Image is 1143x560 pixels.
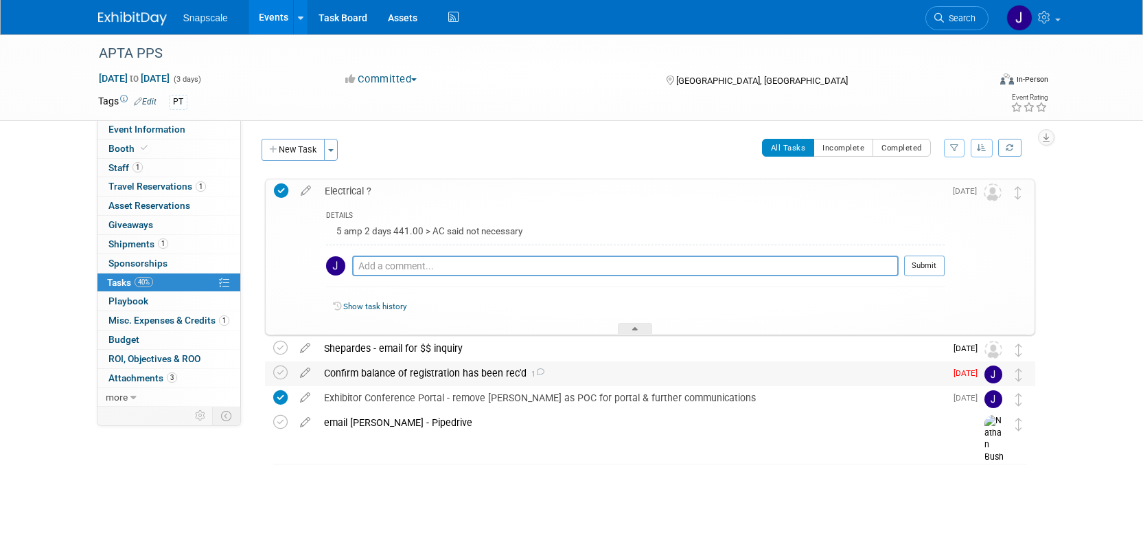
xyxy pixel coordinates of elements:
[97,350,240,368] a: ROI, Objectives & ROO
[97,120,240,139] a: Event Information
[97,254,240,273] a: Sponsorships
[97,139,240,158] a: Booth
[98,12,167,25] img: ExhibitDay
[1015,418,1022,431] i: Move task
[183,12,228,23] span: Snapscale
[984,390,1002,408] img: Jennifer Benedict
[97,369,240,388] a: Attachments3
[294,185,318,197] a: edit
[97,177,240,196] a: Travel Reservations1
[108,200,190,211] span: Asset Reservations
[343,302,406,311] a: Show task history
[97,273,240,292] a: Tasks40%
[953,186,984,196] span: [DATE]
[1015,393,1022,406] i: Move task
[873,139,931,157] button: Completed
[97,331,240,349] a: Budget
[128,73,141,84] span: to
[262,139,325,161] button: New Task
[189,407,213,425] td: Personalize Event Tab Strip
[98,94,157,110] td: Tags
[97,216,240,234] a: Giveaways
[317,386,945,410] div: Exhibitor Conference Portal - remove [PERSON_NAME] as POC for portal & further communications
[108,238,168,249] span: Shipments
[158,238,168,249] span: 1
[954,393,984,403] span: [DATE]
[107,277,153,288] span: Tasks
[108,295,148,306] span: Playbook
[1015,344,1022,357] i: Move task
[944,13,975,23] span: Search
[1000,74,1014,85] img: Format-Inperson.png
[169,95,187,109] div: PT
[904,256,945,276] button: Submit
[293,342,317,355] a: edit
[317,337,945,360] div: Shepardes - email for $$ inquiry
[762,139,815,157] button: All Tasks
[1016,74,1048,85] div: In-Person
[984,415,1005,464] img: Nathan Bush
[293,416,317,429] a: edit
[167,372,177,383] span: 3
[293,367,317,379] a: edit
[97,388,240,407] a: more
[984,366,1002,383] img: Jennifer Benedict
[219,315,229,326] span: 1
[984,341,1002,359] img: Unassigned
[340,72,422,87] button: Committed
[108,353,200,364] span: ROI, Objectives & ROO
[108,162,143,173] span: Staff
[98,72,170,85] span: [DATE] [DATE]
[984,183,1002,201] img: Unassigned
[196,181,206,192] span: 1
[108,219,153,230] span: Giveaways
[108,181,206,192] span: Travel Reservations
[97,235,240,254] a: Shipments1
[97,159,240,177] a: Staff1
[132,162,143,172] span: 1
[326,223,945,244] div: 5 amp 2 days 441.00 > AC said not necessary
[212,407,240,425] td: Toggle Event Tabs
[106,392,128,403] span: more
[925,6,989,30] a: Search
[1015,186,1021,199] i: Move task
[135,277,153,287] span: 40%
[97,311,240,330] a: Misc. Expenses & Credits1
[1011,94,1048,101] div: Event Rating
[676,76,848,86] span: [GEOGRAPHIC_DATA], [GEOGRAPHIC_DATA]
[954,368,984,378] span: [DATE]
[97,197,240,215] a: Asset Reservations
[94,41,968,66] div: APTA PPS
[908,71,1049,92] div: Event Format
[97,292,240,311] a: Playbook
[317,361,945,385] div: Confirm balance of registration has been rec'd
[326,211,945,223] div: DETAILS
[108,143,150,154] span: Booth
[134,97,157,107] a: Edit
[998,139,1021,157] a: Refresh
[108,372,177,383] span: Attachments
[317,411,957,434] div: email [PERSON_NAME] - Pipedrive
[954,344,984,353] span: [DATE]
[293,392,317,404] a: edit
[813,139,873,157] button: Incomplete
[108,124,185,135] span: Event Information
[1006,5,1032,31] img: Jennifer Benedict
[108,315,229,326] span: Misc. Expenses & Credits
[108,258,168,269] span: Sponsorships
[527,370,544,379] span: 1
[318,179,945,203] div: Electrical ?
[108,334,139,345] span: Budget
[172,75,201,84] span: (3 days)
[1015,368,1022,381] i: Move task
[141,144,148,152] i: Booth reservation complete
[326,256,345,276] img: Jennifer Benedict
